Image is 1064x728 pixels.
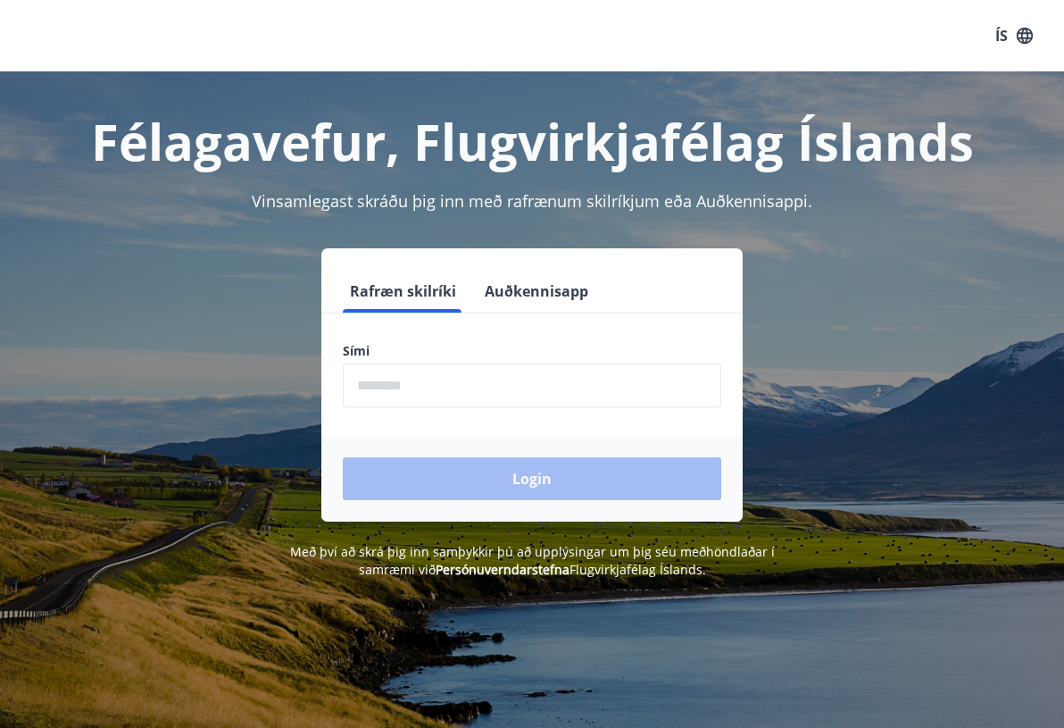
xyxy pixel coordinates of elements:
a: Persónuverndarstefna [436,561,569,578]
button: ÍS [985,20,1043,52]
span: Með því að skrá þig inn samþykkir þú að upplýsingar um þig séu meðhöndlaðar í samræmi við Flugvir... [290,543,775,578]
label: Sími [343,342,721,360]
button: Rafræn skilríki [343,270,463,313]
span: Vinsamlegast skráðu þig inn með rafrænum skilríkjum eða Auðkennisappi. [252,190,812,212]
h1: Félagavefur, Flugvirkjafélag Íslands [21,107,1043,175]
button: Auðkennisapp [478,270,595,313]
